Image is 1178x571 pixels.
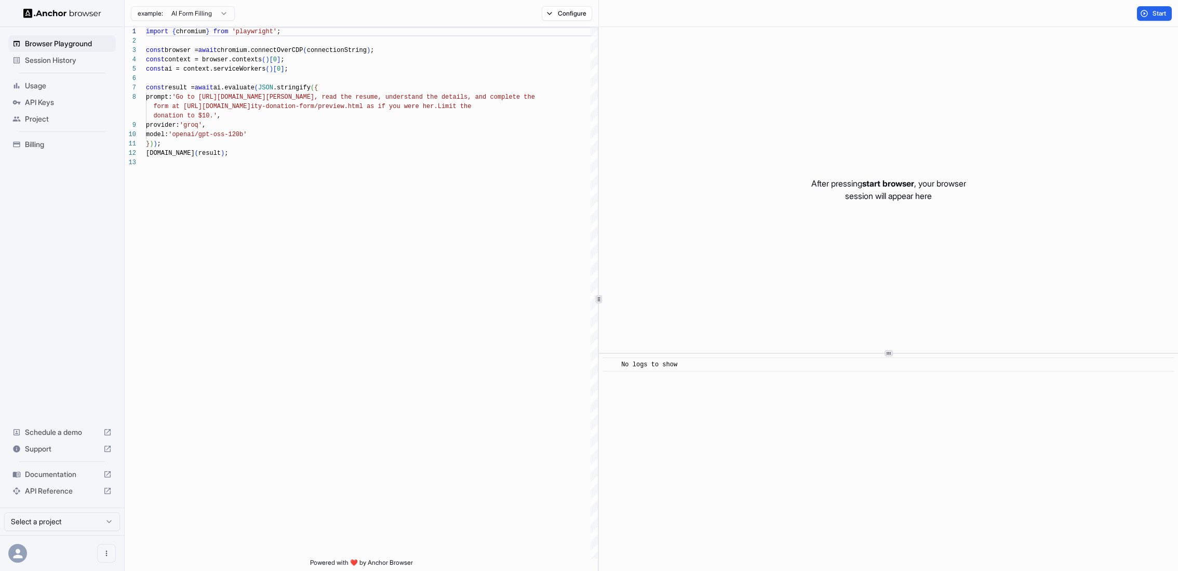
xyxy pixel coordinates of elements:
div: Browser Playground [8,35,116,52]
span: Browser Playground [25,38,112,49]
span: } [146,140,150,148]
div: 10 [125,130,136,139]
span: chromium.connectOverCDP [217,47,303,54]
span: API Reference [25,486,99,496]
img: Anchor Logo [23,8,101,18]
span: { [314,84,318,91]
span: const [146,56,165,63]
div: 9 [125,121,136,130]
span: , [202,122,206,129]
span: } [206,28,209,35]
span: ; [280,56,284,63]
div: Billing [8,136,116,153]
span: connectionString [307,47,367,54]
button: Open menu [97,544,116,563]
div: 5 [125,64,136,74]
span: context = browser.contexts [165,56,262,63]
span: [DOMAIN_NAME] [146,150,195,157]
span: ​ [608,360,613,370]
span: browser = [165,47,198,54]
span: ] [277,56,280,63]
div: Documentation [8,466,116,483]
span: Powered with ❤️ by Anchor Browser [310,559,413,571]
span: 'openai/gpt-oss-120b' [168,131,247,138]
span: Session History [25,55,112,65]
div: 11 [125,139,136,149]
span: ( [255,84,258,91]
span: e the [516,94,535,101]
span: Start [1153,9,1167,18]
div: 2 [125,36,136,46]
span: ( [303,47,306,54]
span: ( [195,150,198,157]
span: ) [265,56,269,63]
span: ; [284,65,288,73]
span: provider: [146,122,180,129]
span: form at [URL][DOMAIN_NAME] [153,103,250,110]
div: Session History [8,52,116,69]
span: example: [138,9,163,18]
span: ] [280,65,284,73]
span: ( [311,84,314,91]
span: Billing [25,139,112,150]
span: { [172,28,176,35]
span: Documentation [25,469,99,480]
span: JSON [258,84,273,91]
div: 4 [125,55,136,64]
p: After pressing , your browser session will appear here [811,177,966,202]
div: 12 [125,149,136,158]
div: Support [8,441,116,457]
span: model: [146,131,168,138]
span: ; [370,47,374,54]
div: 1 [125,27,136,36]
span: Support [25,444,99,454]
span: 'groq' [180,122,202,129]
span: prompt: [146,94,172,101]
span: chromium [176,28,206,35]
div: Project [8,111,116,127]
span: No logs to show [621,361,677,368]
span: ; [157,140,161,148]
span: const [146,47,165,54]
span: Usage [25,81,112,91]
span: ( [265,65,269,73]
span: ; [277,28,280,35]
div: 3 [125,46,136,55]
span: ) [367,47,370,54]
span: 'playwright' [232,28,277,35]
span: result = [165,84,195,91]
div: API Keys [8,94,116,111]
span: Schedule a demo [25,427,99,437]
span: await [198,47,217,54]
div: Usage [8,77,116,94]
button: Start [1137,6,1172,21]
div: Schedule a demo [8,424,116,441]
span: await [195,84,213,91]
div: 6 [125,74,136,83]
span: donation to $10.' [153,112,217,119]
span: API Keys [25,97,112,108]
span: Limit the [438,103,472,110]
span: .stringify [273,84,311,91]
span: const [146,65,165,73]
span: ad the resume, understand the details, and complet [329,94,516,101]
span: [ [273,65,277,73]
button: Configure [542,6,592,21]
span: ai.evaluate [213,84,255,91]
span: ai = context.serviceWorkers [165,65,265,73]
span: 'Go to [URL][DOMAIN_NAME][PERSON_NAME], re [172,94,329,101]
div: 8 [125,92,136,102]
span: ) [221,150,224,157]
div: 13 [125,158,136,167]
span: start browser [862,178,914,189]
span: 0 [277,65,280,73]
span: ) [153,140,157,148]
span: ( [262,56,265,63]
div: API Reference [8,483,116,499]
span: , [217,112,221,119]
span: 0 [273,56,277,63]
span: const [146,84,165,91]
span: ; [224,150,228,157]
span: import [146,28,168,35]
div: 7 [125,83,136,92]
